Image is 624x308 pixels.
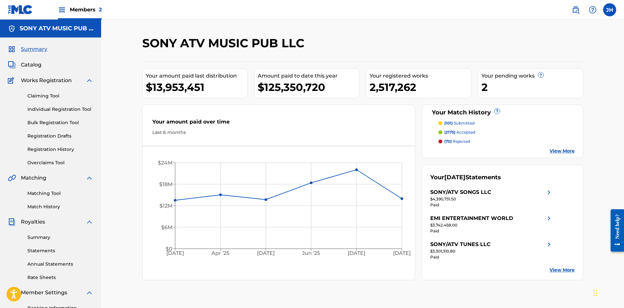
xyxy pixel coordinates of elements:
img: help [589,6,597,14]
a: SummarySummary [8,45,47,53]
a: SONY/ATV SONGS LLCright chevron icon$4,390,731.50Paid [430,188,553,208]
div: EMI ENTERTAINMENT WORLD [430,214,513,222]
iframe: Chat Widget [591,277,624,308]
div: Drag [593,283,597,303]
img: Accounts [8,25,16,33]
img: search [572,6,580,14]
div: $13,953,451 [146,80,247,95]
h5: SONY ATV MUSIC PUB LLC [20,25,93,32]
img: Royalties [8,218,16,226]
a: SONY/ATV TUNES LLCright chevron icon$3,301,310.80Paid [430,241,553,260]
span: (101) [444,121,453,125]
a: View More [550,148,575,154]
div: Your amount paid over time [152,118,405,129]
a: (101) submitted [438,120,575,126]
tspan: [DATE] [257,250,275,257]
img: Catalog [8,61,16,69]
a: Summary [27,234,93,241]
div: SONY/ATV TUNES LLC [430,241,491,248]
div: $4,390,731.50 [430,196,553,202]
a: Public Search [569,3,582,16]
span: (2175) [444,130,455,135]
a: EMI ENTERTAINMENT WORLDright chevron icon$3,742,458.00Paid [430,214,553,234]
a: Claiming Tool [27,93,93,99]
tspan: $0 [165,246,172,252]
div: Last 6 months [152,129,405,136]
div: Your pending works [481,72,583,80]
a: (2175) accepted [438,129,575,135]
span: (70) [444,139,452,144]
span: [DATE] [444,174,465,181]
p: submitted [444,120,475,126]
div: Amount paid to date this year [258,72,359,80]
span: Catalog [21,61,41,69]
span: Members [70,6,102,13]
img: expand [85,77,93,84]
img: Summary [8,45,16,53]
iframe: Resource Center [606,204,624,257]
span: ? [495,109,500,114]
tspan: [DATE] [348,250,365,257]
tspan: $18M [159,181,172,187]
div: $3,742,458.00 [430,222,553,228]
img: expand [85,289,93,297]
div: $125,350,720 [258,80,359,95]
img: right chevron icon [545,241,553,248]
tspan: [DATE] [393,250,411,257]
span: 2 [99,7,102,13]
div: Your Statements [430,173,501,182]
span: Works Registration [21,77,72,84]
img: Member Settings [8,289,16,297]
a: (70) rejected [438,139,575,144]
span: ? [538,72,543,78]
div: Paid [430,202,553,208]
a: CatalogCatalog [8,61,41,69]
span: Matching [21,174,46,182]
tspan: Jun '25 [302,250,320,257]
span: Royalties [21,218,45,226]
tspan: [DATE] [166,250,184,257]
div: 2,517,262 [370,80,471,95]
img: MLC Logo [8,5,33,14]
div: Your Match History [430,108,575,117]
a: Registration History [27,146,93,153]
div: Your amount paid last distribution [146,72,247,80]
div: User Menu [603,3,616,16]
span: Member Settings [21,289,67,297]
div: Paid [430,254,553,260]
a: Overclaims Tool [27,159,93,166]
a: View More [550,267,575,273]
a: Matching Tool [27,190,93,197]
img: Matching [8,174,16,182]
img: right chevron icon [545,214,553,222]
div: 2 [481,80,583,95]
a: Match History [27,203,93,210]
p: accepted [444,129,475,135]
p: rejected [444,139,470,144]
div: $3,301,310.80 [430,248,553,254]
div: Your registered works [370,72,471,80]
tspan: Apr '25 [211,250,229,257]
tspan: $12M [159,203,172,209]
img: Top Rightsholders [58,6,66,14]
span: Summary [21,45,47,53]
a: Individual Registration Tool [27,106,93,113]
img: expand [85,174,93,182]
div: SONY/ATV SONGS LLC [430,188,491,196]
tspan: $6M [161,224,172,230]
img: expand [85,218,93,226]
a: Bulk Registration Tool [27,119,93,126]
a: Annual Statements [27,261,93,268]
tspan: $24M [158,160,172,166]
h2: SONY ATV MUSIC PUB LLC [142,36,308,51]
div: Paid [430,228,553,234]
img: right chevron icon [545,188,553,196]
a: Statements [27,247,93,254]
div: Help [586,3,599,16]
img: Works Registration [8,77,16,84]
a: Registration Drafts [27,133,93,139]
a: Rate Sheets [27,274,93,281]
